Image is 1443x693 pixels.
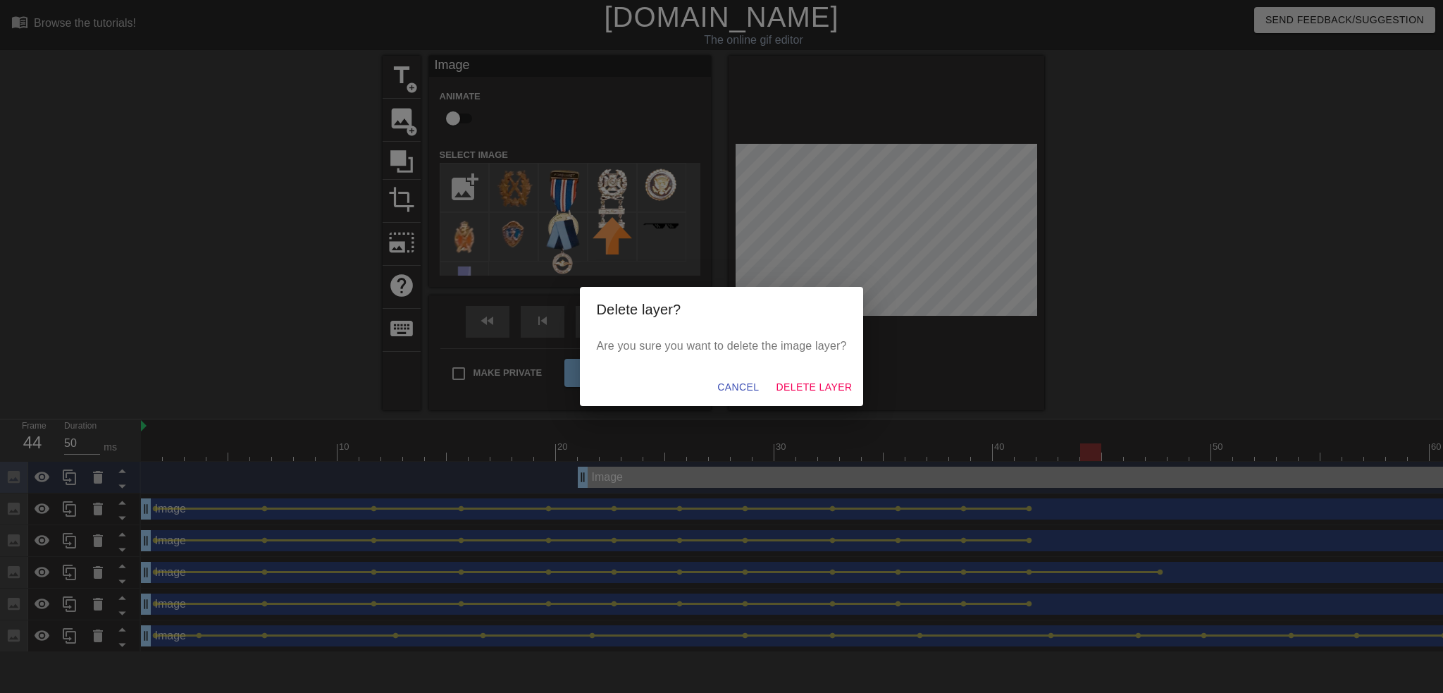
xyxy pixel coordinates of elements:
h2: Delete layer? [597,298,847,321]
button: Cancel [712,374,764,400]
p: Are you sure you want to delete the image layer? [597,338,847,355]
button: Delete Layer [770,374,857,400]
span: Cancel [717,379,759,396]
span: Delete Layer [776,379,852,396]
